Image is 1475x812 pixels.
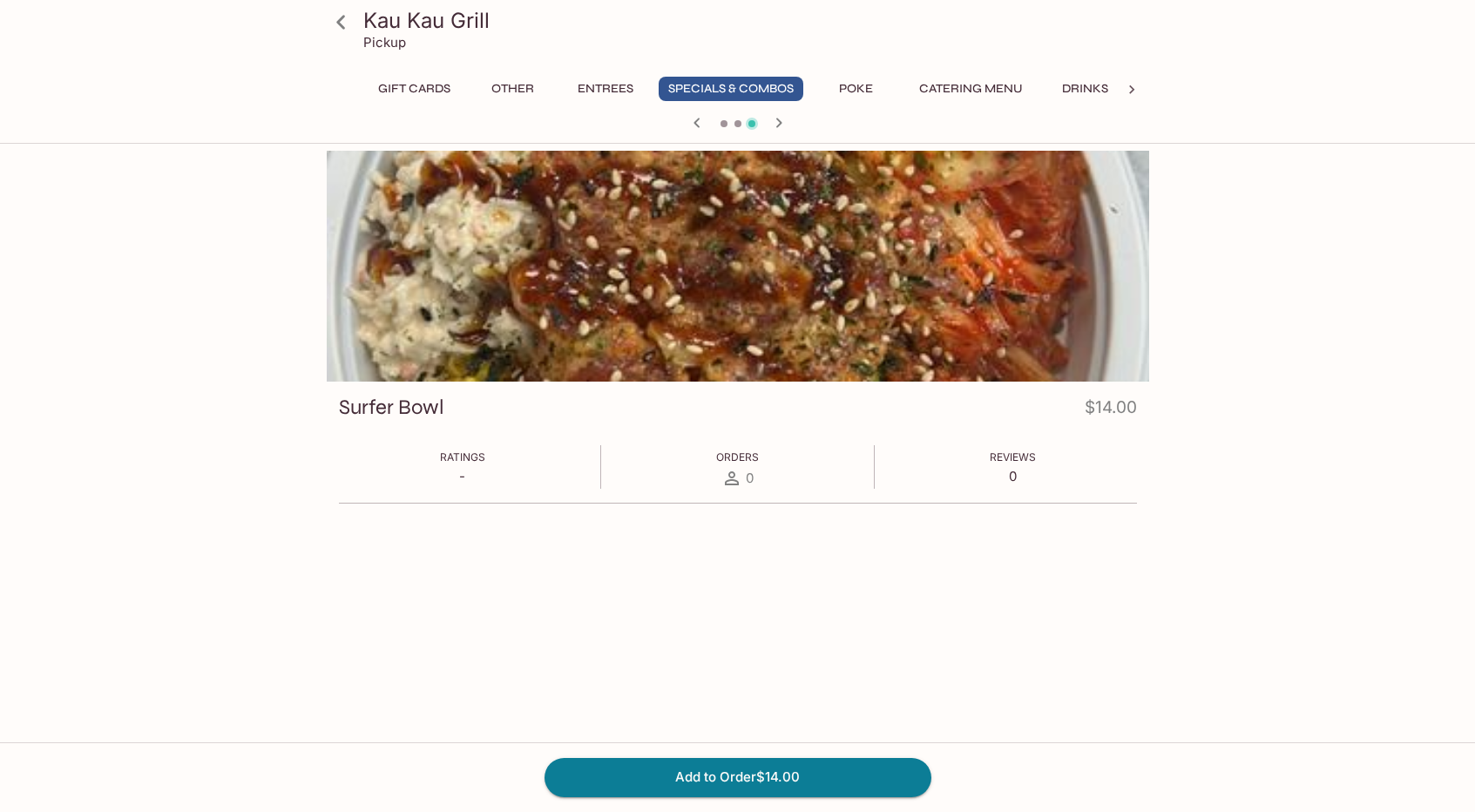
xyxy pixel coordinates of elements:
[440,450,485,464] span: Ratings
[716,450,759,464] span: Orders
[817,77,896,101] button: Poke
[1046,77,1125,101] button: Drinks
[1085,394,1137,428] h4: $14.00
[910,77,1032,101] button: Catering Menu
[474,77,552,101] button: Other
[327,151,1149,382] div: Surfer Bowl
[990,450,1036,464] span: Reviews
[659,77,803,101] button: Specials & Combos
[990,468,1036,484] p: 0
[369,77,460,101] button: Gift Cards
[440,468,485,484] p: -
[363,7,1142,34] h3: Kau Kau Grill
[545,758,931,796] button: Add to Order$14.00
[339,394,444,421] h3: Surfer Bowl
[566,77,645,101] button: Entrees
[363,34,406,51] p: Pickup
[746,470,754,486] span: 0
